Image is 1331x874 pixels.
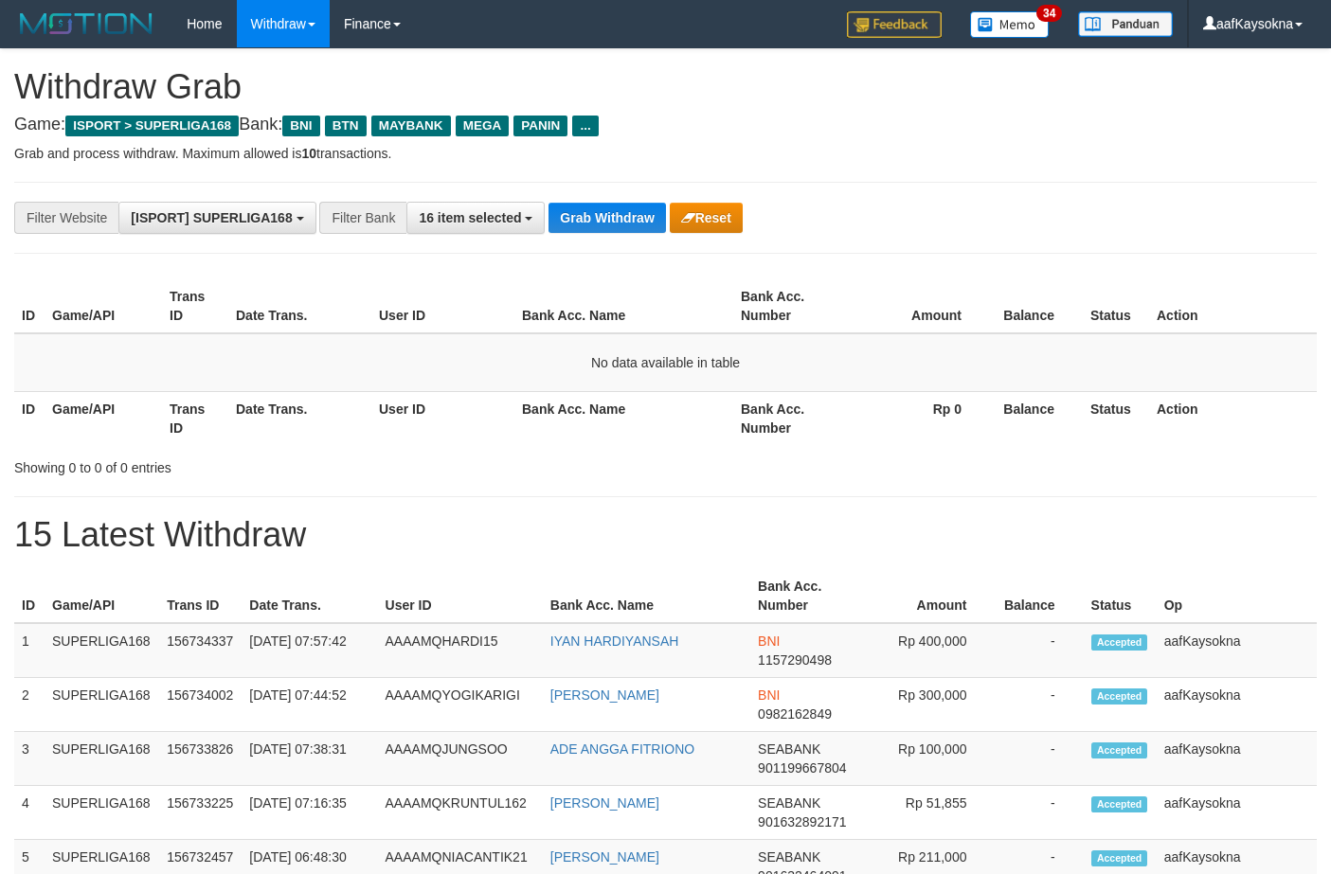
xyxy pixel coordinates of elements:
[733,279,851,333] th: Bank Acc. Number
[1157,786,1317,840] td: aafKaysokna
[758,687,780,703] span: BNI
[514,391,733,445] th: Bank Acc. Name
[1036,5,1062,22] span: 34
[733,391,851,445] th: Bank Acc. Number
[14,279,45,333] th: ID
[65,116,239,136] span: ISPORT > SUPERLIGA168
[758,633,780,649] span: BNI
[301,146,316,161] strong: 10
[45,569,159,623] th: Game/API
[14,116,1317,134] h4: Game: Bank:
[406,202,545,234] button: 16 item selected
[514,279,733,333] th: Bank Acc. Name
[456,116,510,136] span: MEGA
[1157,623,1317,678] td: aafKaysokna
[758,741,820,757] span: SEABANK
[45,623,159,678] td: SUPERLIGA168
[14,623,45,678] td: 1
[995,732,1083,786] td: -
[1084,569,1157,623] th: Status
[419,210,521,225] span: 16 item selected
[970,11,1050,38] img: Button%20Memo.svg
[550,633,679,649] a: IYAN HARDIYANSAH
[1091,796,1148,812] span: Accepted
[851,391,990,445] th: Rp 0
[45,678,159,732] td: SUPERLIGA168
[1149,391,1317,445] th: Action
[1091,688,1148,705] span: Accepted
[378,569,543,623] th: User ID
[162,279,228,333] th: Trans ID
[159,786,242,840] td: 156733225
[1083,279,1149,333] th: Status
[1083,391,1149,445] th: Status
[159,678,242,732] td: 156734002
[990,279,1083,333] th: Balance
[242,786,377,840] td: [DATE] 07:16:35
[847,11,942,38] img: Feedback.jpg
[543,569,750,623] th: Bank Acc. Name
[549,203,665,233] button: Grab Withdraw
[45,786,159,840] td: SUPERLIGA168
[14,9,158,38] img: MOTION_logo.png
[242,678,377,732] td: [DATE] 07:44:52
[371,116,451,136] span: MAYBANK
[159,732,242,786] td: 156733826
[118,202,315,234] button: [ISPORT] SUPERLIGA168
[14,68,1317,106] h1: Withdraw Grab
[378,623,543,678] td: AAAAMQHARDI15
[242,732,377,786] td: [DATE] 07:38:31
[862,678,995,732] td: Rp 300,000
[282,116,319,136] span: BNI
[1078,11,1173,37] img: panduan.png
[670,203,743,233] button: Reset
[995,569,1083,623] th: Balance
[378,678,543,732] td: AAAAMQYOGIKARIGI
[758,760,846,776] span: Copy 901199667804 to clipboard
[758,652,832,668] span: Copy 1157290498 to clipboard
[14,678,45,732] td: 2
[1157,569,1317,623] th: Op
[371,279,514,333] th: User ID
[990,391,1083,445] th: Balance
[1157,678,1317,732] td: aafKaysokna
[550,687,659,703] a: [PERSON_NAME]
[45,279,162,333] th: Game/API
[45,391,162,445] th: Game/API
[1091,742,1148,758] span: Accepted
[862,732,995,786] td: Rp 100,000
[14,516,1317,554] h1: 15 Latest Withdraw
[14,451,540,477] div: Showing 0 to 0 of 0 entries
[1157,732,1317,786] td: aafKaysokna
[758,706,832,722] span: Copy 0982162849 to clipboard
[14,391,45,445] th: ID
[14,202,118,234] div: Filter Website
[45,732,159,786] td: SUPERLIGA168
[228,391,371,445] th: Date Trans.
[995,678,1083,732] td: -
[14,732,45,786] td: 3
[159,569,242,623] th: Trans ID
[371,391,514,445] th: User ID
[378,732,543,786] td: AAAAMQJUNGSOO
[131,210,292,225] span: [ISPORT] SUPERLIGA168
[319,202,406,234] div: Filter Bank
[513,116,567,136] span: PANIN
[162,391,228,445] th: Trans ID
[159,623,242,678] td: 156734337
[325,116,367,136] span: BTN
[550,741,694,757] a: ADE ANGGA FITRIONO
[995,623,1083,678] td: -
[14,333,1317,392] td: No data available in table
[862,786,995,840] td: Rp 51,855
[1149,279,1317,333] th: Action
[378,786,543,840] td: AAAAMQKRUNTUL162
[242,569,377,623] th: Date Trans.
[242,623,377,678] td: [DATE] 07:57:42
[758,814,846,829] span: Copy 901632892171 to clipboard
[851,279,990,333] th: Amount
[14,569,45,623] th: ID
[862,569,995,623] th: Amount
[1091,634,1148,651] span: Accepted
[862,623,995,678] td: Rp 400,000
